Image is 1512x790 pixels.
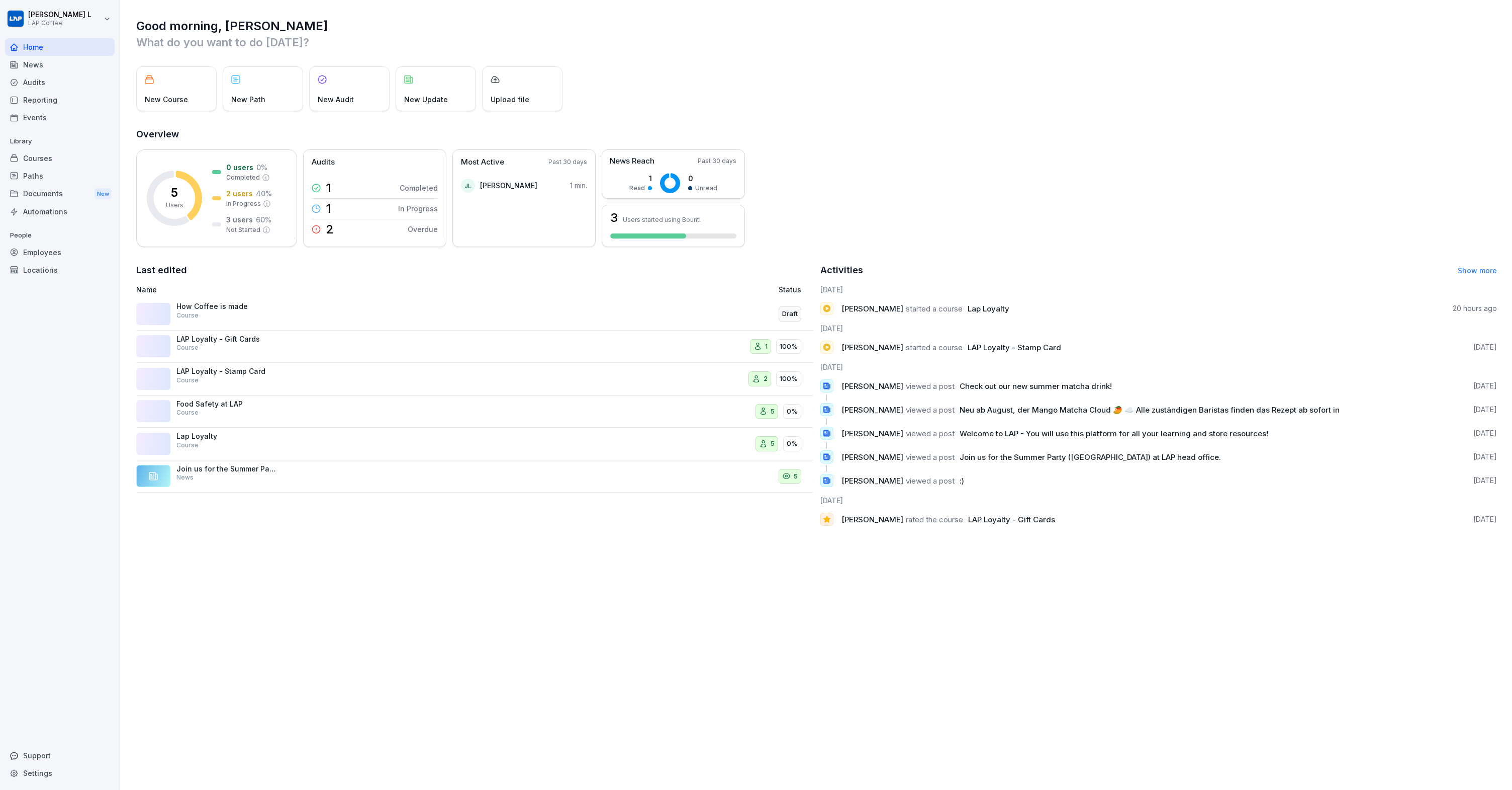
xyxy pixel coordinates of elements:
p: New Audit [318,94,354,105]
p: Audits [312,156,335,168]
p: Course [176,441,199,450]
p: Read [629,184,645,193]
p: Course [176,376,199,385]
p: 0 % [256,162,267,173]
span: Check out our new summer matcha drink! [960,381,1112,391]
p: 3 users [226,214,253,225]
p: New Course [145,94,188,105]
p: 1 [629,173,652,184]
p: 5 [771,407,775,417]
h3: 3 [610,212,618,224]
p: In Progress [398,203,438,214]
p: Course [176,343,199,352]
p: LAP Coffee [28,20,91,27]
p: LAP Loyalty - Stamp Card [176,367,277,376]
a: Lap LoyaltyCourse50% [136,428,813,460]
p: News Reach [610,155,654,167]
p: New Path [231,94,265,105]
p: Overdue [408,224,438,234]
p: 5 [171,187,178,199]
div: Employees [5,244,115,261]
p: People [5,227,115,244]
p: Users started using Bounti [623,216,701,223]
a: DocumentsNew [5,185,115,203]
a: Show more [1458,266,1497,275]
p: 40 % [256,188,272,199]
h6: [DATE] [820,362,1497,372]
a: Home [5,38,115,56]
span: [PERSON_NAME] [841,343,903,352]
span: LAP Loyalty - Stamp Card [968,343,1061,352]
p: Past 30 days [548,157,587,167]
span: started a course [906,343,963,352]
h6: [DATE] [820,323,1497,334]
span: viewed a post [906,429,955,438]
a: How Coffee is madeCourseDraft [136,298,813,331]
span: viewed a post [906,381,955,391]
h1: Good morning, [PERSON_NAME] [136,18,1497,34]
p: [DATE] [1473,342,1497,352]
span: viewed a post [906,405,955,415]
p: Unread [695,184,717,193]
p: 5 [794,471,798,482]
p: 2 [326,223,334,235]
a: LAP Loyalty - Stamp CardCourse2100% [136,363,813,396]
p: Not Started [226,225,260,234]
p: 100% [780,374,798,384]
p: 2 users [226,188,253,199]
p: Course [176,311,199,320]
p: 0% [787,407,798,417]
p: [DATE] [1473,428,1497,438]
p: 0% [787,439,798,449]
a: Automations [5,203,115,220]
span: [PERSON_NAME] [841,304,903,313]
h2: Last edited [136,263,813,277]
a: Courses [5,149,115,167]
span: viewed a post [906,452,955,462]
p: Completed [400,183,438,193]
p: 60 % [256,214,271,225]
div: JL [461,179,475,193]
span: rated the course [906,515,963,524]
p: In Progress [226,199,261,208]
p: LAP Loyalty - Gift Cards [176,335,277,344]
p: [DATE] [1473,514,1497,524]
p: Completed [226,173,260,182]
p: 1 min. [570,180,587,191]
p: [DATE] [1473,381,1497,391]
a: Paths [5,167,115,185]
span: [PERSON_NAME] [841,429,903,438]
span: Welcome to LAP - You will use this platform for all your learning and store resources! [960,429,1268,438]
p: Lap Loyalty [176,432,277,441]
h6: [DATE] [820,495,1497,506]
a: Settings [5,764,115,782]
span: :) [960,476,964,486]
a: News [5,56,115,73]
p: Upload file [491,94,529,105]
span: Neu ab August, der Mango Matcha Cloud 🥭 ☁️ Alle zuständigen Baristas finden das Rezept ab sofort in [960,405,1340,415]
span: started a course [906,304,963,313]
p: What do you want to do [DATE]? [136,34,1497,50]
p: 20 hours ago [1453,303,1497,313]
a: LAP Loyalty - Gift CardsCourse1100% [136,331,813,363]
p: How Coffee is made [176,302,277,311]
div: New [94,188,112,200]
span: [PERSON_NAME] [841,452,903,462]
p: 1 [326,203,331,215]
p: 1 [765,342,768,352]
p: Draft [782,309,798,319]
span: Lap Loyalty [968,304,1009,313]
p: 0 users [226,162,253,173]
p: Library [5,133,115,149]
p: 2 [764,374,768,384]
span: Join us for the Summer Party ([GEOGRAPHIC_DATA]) at LAP head office. [960,452,1221,462]
h2: Activities [820,263,863,277]
p: Food Safety at LAP [176,400,277,409]
p: News [176,473,194,482]
p: Status [779,284,801,295]
p: Users [166,201,183,210]
a: Audits [5,73,115,91]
